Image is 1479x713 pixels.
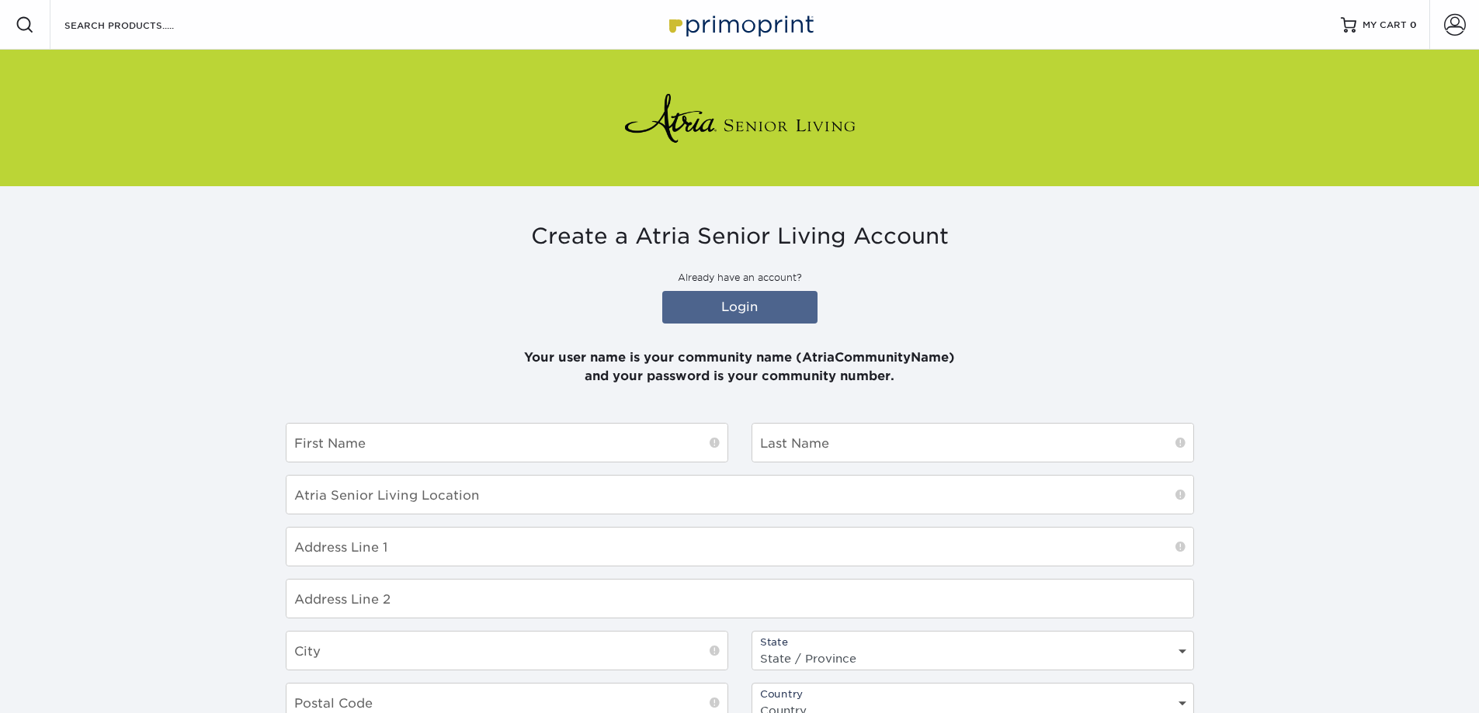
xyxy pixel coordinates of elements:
span: MY CART [1363,19,1407,32]
img: Primoprint [662,8,818,41]
input: SEARCH PRODUCTS..... [63,16,214,34]
h3: Create a Atria Senior Living Account [286,223,1194,250]
p: Already have an account? [286,271,1194,285]
a: Login [662,291,818,324]
p: Your user name is your community name (AtriaCommunityName) and your password is your community nu... [286,330,1194,386]
span: 0 [1410,19,1417,30]
img: Atria Senior Living [623,87,856,149]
